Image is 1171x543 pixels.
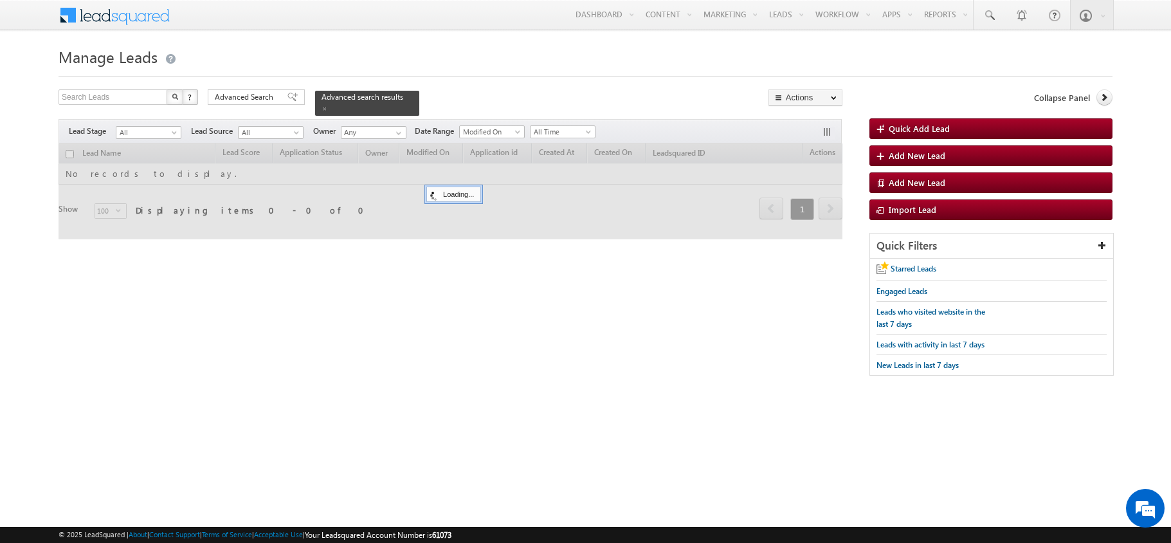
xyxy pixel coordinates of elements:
[889,204,936,215] span: Import Lead
[1034,92,1090,104] span: Collapse Panel
[530,125,595,138] a: All Time
[239,127,300,138] span: All
[59,529,451,541] span: © 2025 LeadSquared | | | | |
[238,126,304,139] a: All
[172,93,178,100] img: Search
[389,127,405,140] a: Show All Items
[69,125,116,137] span: Lead Stage
[891,264,936,273] span: Starred Leads
[459,125,525,138] a: Modified On
[460,126,521,138] span: Modified On
[215,91,277,103] span: Advanced Search
[876,286,927,296] span: Engaged Leads
[531,126,592,138] span: All Time
[305,530,451,540] span: Your Leadsquared Account Number is
[876,307,985,329] span: Leads who visited website in the last 7 days
[322,92,403,102] span: Advanced search results
[254,530,303,538] a: Acceptable Use
[202,530,252,538] a: Terms of Service
[191,125,238,137] span: Lead Source
[183,89,198,105] button: ?
[870,234,1113,259] div: Quick Filters
[889,123,950,134] span: Quick Add Lead
[432,530,451,540] span: 61073
[129,530,147,538] a: About
[188,91,194,102] span: ?
[889,150,945,161] span: Add New Lead
[116,126,181,139] a: All
[876,360,959,370] span: New Leads in last 7 days
[313,125,341,137] span: Owner
[876,340,985,349] span: Leads with activity in last 7 days
[149,530,200,538] a: Contact Support
[59,46,158,67] span: Manage Leads
[116,127,177,138] span: All
[889,177,945,188] span: Add New Lead
[768,89,842,106] button: Actions
[415,125,459,137] span: Date Range
[341,126,406,139] input: Type to Search
[426,187,481,202] div: Loading...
